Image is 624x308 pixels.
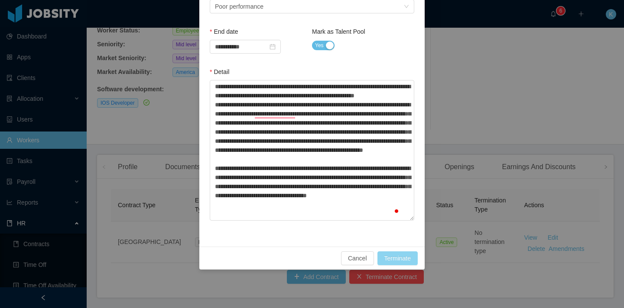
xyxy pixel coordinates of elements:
[312,28,365,35] label: Mark as Talent Pool
[315,41,324,50] span: Yes
[377,251,418,265] button: Terminate
[270,44,276,50] i: icon: calendar
[210,68,229,75] label: Detail
[210,80,414,221] textarea: To enrich screen reader interactions, please activate Accessibility in Grammarly extension settings
[312,41,335,50] button: Mark as Talent Pool
[210,28,238,35] label: End date
[404,4,409,10] i: icon: down
[341,251,374,265] button: Cancel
